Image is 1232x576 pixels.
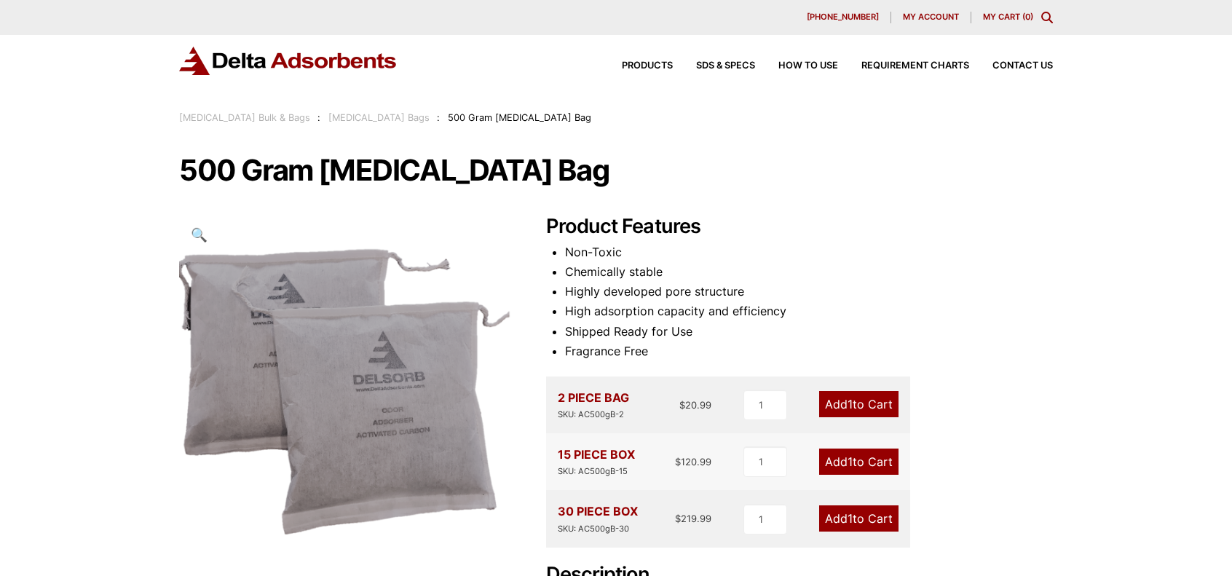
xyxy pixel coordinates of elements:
h2: Product Features [546,215,1053,239]
li: Highly developed pore structure [565,282,1053,301]
li: Shipped Ready for Use [565,322,1053,342]
a: [MEDICAL_DATA] Bulk & Bags [179,112,310,123]
div: SKU: AC500gB-30 [558,522,638,536]
a: My account [891,12,971,23]
a: Add1to Cart [819,391,899,417]
a: [PHONE_NUMBER] [795,12,891,23]
div: Toggle Modal Content [1041,12,1053,23]
li: Fragrance Free [565,342,1053,361]
li: Chemically stable [565,262,1053,282]
a: My Cart (0) [983,12,1033,22]
div: 2 PIECE BAG [558,388,629,422]
span: $ [675,456,681,467]
h1: 500 Gram [MEDICAL_DATA] Bag [179,155,1053,186]
a: [MEDICAL_DATA] Bags [328,112,430,123]
li: Non-Toxic [565,242,1053,262]
span: $ [675,513,681,524]
span: [PHONE_NUMBER] [807,13,879,21]
li: High adsorption capacity and efficiency [565,301,1053,321]
img: Delta Adsorbents [179,47,398,75]
span: 🔍 [191,226,208,242]
a: Add1to Cart [819,505,899,532]
span: Contact Us [992,61,1053,71]
div: SKU: AC500gB-2 [558,408,629,422]
span: How to Use [778,61,838,71]
span: SDS & SPECS [696,61,755,71]
a: Requirement Charts [838,61,969,71]
span: 1 [848,454,853,469]
span: Products [622,61,673,71]
span: $ [679,399,685,411]
span: 0 [1025,12,1030,22]
span: My account [903,13,959,21]
span: : [317,112,320,123]
a: Add1to Cart [819,449,899,475]
bdi: 120.99 [675,456,711,467]
div: 30 PIECE BOX [558,502,638,535]
span: : [437,112,440,123]
div: 15 PIECE BOX [558,445,635,478]
a: View full-screen image gallery [179,215,219,255]
a: SDS & SPECS [673,61,755,71]
a: Contact Us [969,61,1053,71]
div: SKU: AC500gB-15 [558,465,635,478]
span: 1 [848,511,853,526]
a: How to Use [755,61,838,71]
span: 500 Gram [MEDICAL_DATA] Bag [448,112,591,123]
a: Products [599,61,673,71]
span: 1 [848,397,853,411]
span: Requirement Charts [861,61,969,71]
bdi: 219.99 [675,513,711,524]
bdi: 20.99 [679,399,711,411]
